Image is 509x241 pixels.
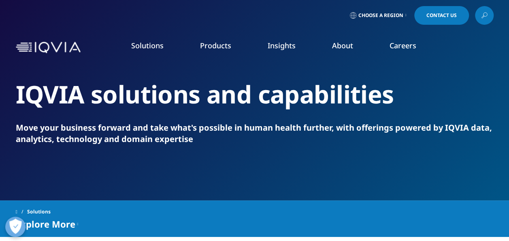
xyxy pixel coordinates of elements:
a: About [332,41,353,50]
a: Careers [390,41,416,50]
span: Solutions [27,204,51,219]
p: Move your business forward and take what's possible in human health further, with offerings power... [16,122,494,145]
span: Contact Us [426,13,457,18]
a: Products [200,41,231,50]
a: Insights [268,41,296,50]
a: Solutions [131,41,164,50]
nav: Primary [84,28,494,67]
span: Choose a Region [358,12,403,19]
button: Open Preferences [5,217,26,237]
img: IQVIA Healthcare Information Technology and Pharma Clinical Research Company [16,42,81,54]
a: Contact Us [414,6,469,25]
span: Explore More [16,219,75,229]
h2: IQVIA solutions and capabilities [16,79,494,110]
